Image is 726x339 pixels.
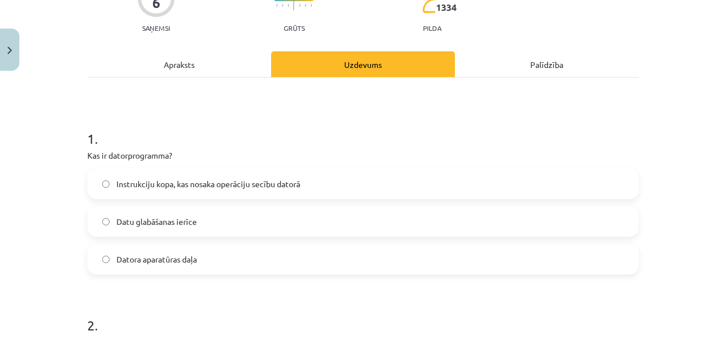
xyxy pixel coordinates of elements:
input: Instrukciju kopa, kas nosaka operāciju secību datorā [102,180,110,188]
img: icon-short-line-57e1e144782c952c97e751825c79c345078a6d821885a25fce030b3d8c18986b.svg [299,4,300,7]
span: Instrukciju kopa, kas nosaka operāciju secību datorā [116,178,300,190]
span: Datu glabāšanas ierīce [116,216,197,228]
img: icon-short-line-57e1e144782c952c97e751825c79c345078a6d821885a25fce030b3d8c18986b.svg [288,4,289,7]
img: icon-short-line-57e1e144782c952c97e751825c79c345078a6d821885a25fce030b3d8c18986b.svg [305,4,306,7]
img: icon-close-lesson-0947bae3869378f0d4975bcd49f059093ad1ed9edebbc8119c70593378902aed.svg [7,47,12,54]
h1: 2 . [87,297,639,333]
p: pilda [423,24,441,32]
input: Datora aparatūras daļa [102,256,110,263]
img: icon-short-line-57e1e144782c952c97e751825c79c345078a6d821885a25fce030b3d8c18986b.svg [276,4,277,7]
p: Grūts [284,24,305,32]
img: icon-short-line-57e1e144782c952c97e751825c79c345078a6d821885a25fce030b3d8c18986b.svg [282,4,283,7]
span: Datora aparatūras daļa [116,253,197,265]
div: Palīdzība [455,51,639,77]
span: 1334 [436,2,457,13]
div: Apraksts [87,51,271,77]
img: icon-short-line-57e1e144782c952c97e751825c79c345078a6d821885a25fce030b3d8c18986b.svg [310,4,312,7]
h1: 1 . [87,111,639,146]
p: Kas ir datorprogramma? [87,150,639,162]
input: Datu glabāšanas ierīce [102,218,110,225]
p: Saņemsi [138,24,175,32]
div: Uzdevums [271,51,455,77]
